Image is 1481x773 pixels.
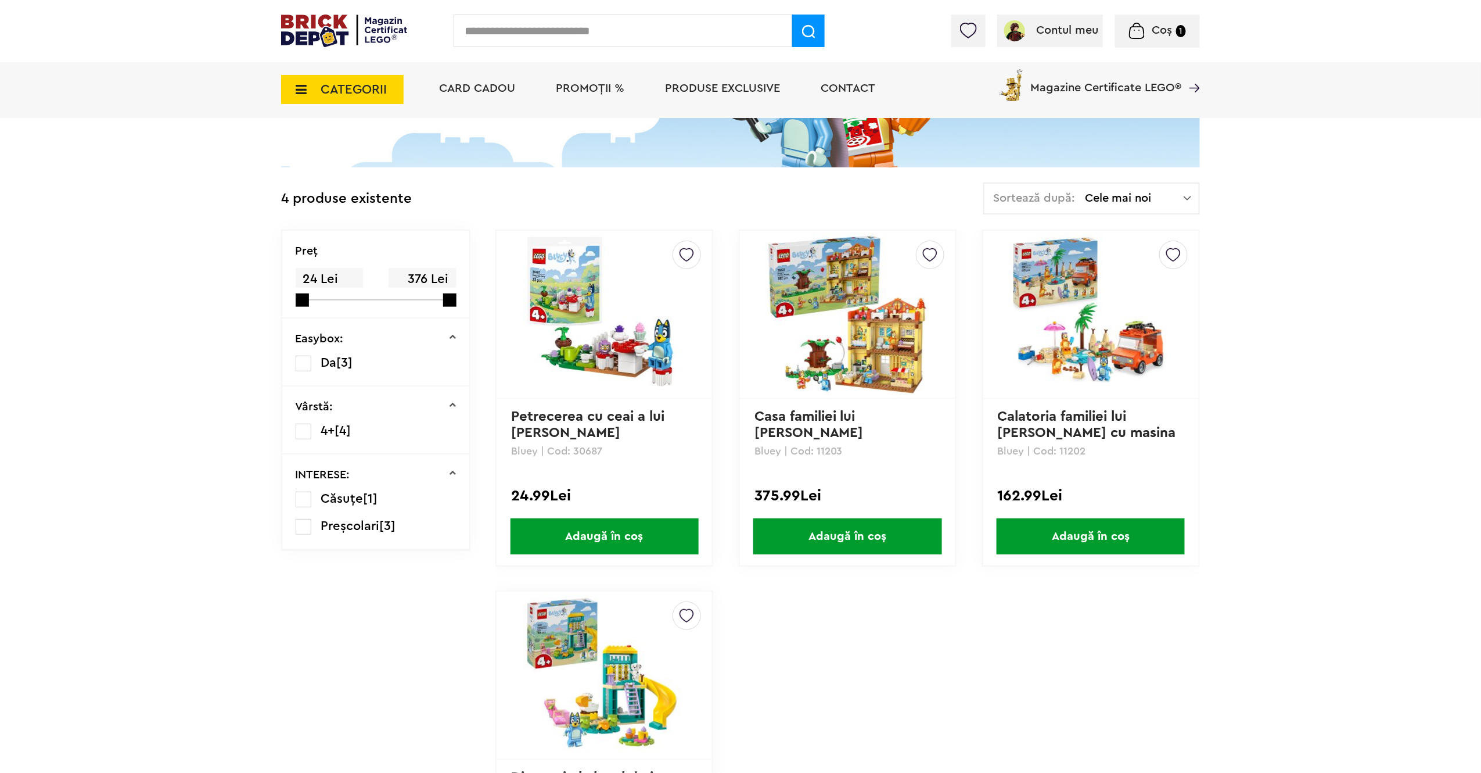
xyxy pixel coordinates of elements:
p: Preţ [296,245,318,257]
a: Card Cadou [439,83,515,94]
img: Distractie la locul de joaca cu Blue si Chloe [523,594,686,757]
span: Adaugă în coș [997,518,1185,554]
span: Contul meu [1037,24,1099,36]
small: 1 [1176,25,1186,37]
a: Adaugă în coș [740,518,955,554]
p: INTERESE: [296,469,350,481]
p: Bluey | Cod: 30687 [511,446,698,456]
p: Bluey | Cod: 11203 [754,446,941,456]
span: Cele mai noi [1085,192,1184,204]
div: 4 produse existente [281,182,412,216]
a: Magazine Certificate LEGO® [1182,67,1200,78]
a: Adaugă în coș [983,518,1199,554]
a: Produse exclusive [665,83,780,94]
div: 162.99Lei [998,488,1184,503]
a: Contact [821,83,875,94]
a: PROMOȚII % [556,83,624,94]
div: 375.99Lei [754,488,941,503]
span: Căsuțe [321,492,364,505]
span: [4] [335,424,351,437]
span: 4+ [321,424,335,437]
span: 376 Lei [389,268,456,291]
p: Easybox: [296,333,344,345]
div: 24.99Lei [511,488,698,503]
span: Magazine Certificate LEGO® [1030,67,1182,94]
img: Casa familiei lui Blue [766,233,929,396]
img: Petrecerea cu ceai a lui Blue [523,233,686,396]
span: Sortează după: [993,192,1075,204]
span: Preșcolari [321,520,380,532]
a: Petrecerea cu ceai a lui [PERSON_NAME] [511,410,668,440]
span: Adaugă în coș [511,518,699,554]
span: 24 Lei [296,268,363,291]
span: Adaugă în coș [753,518,941,554]
p: Vârstă: [296,401,333,413]
a: Adaugă în coș [497,518,712,554]
span: Da [321,356,337,369]
span: Coș [1152,24,1173,36]
p: Bluey | Cod: 11202 [998,446,1184,456]
img: Calatoria familiei lui Blue cu masina la plaja [1009,233,1172,396]
a: Calatoria familiei lui [PERSON_NAME] cu masina ... [998,410,1180,456]
span: [3] [337,356,353,369]
span: [3] [380,520,396,532]
span: [1] [364,492,378,505]
a: Contul meu [1002,24,1099,36]
span: CATEGORII [321,83,387,96]
a: Casa familiei lui [PERSON_NAME] [754,410,864,440]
